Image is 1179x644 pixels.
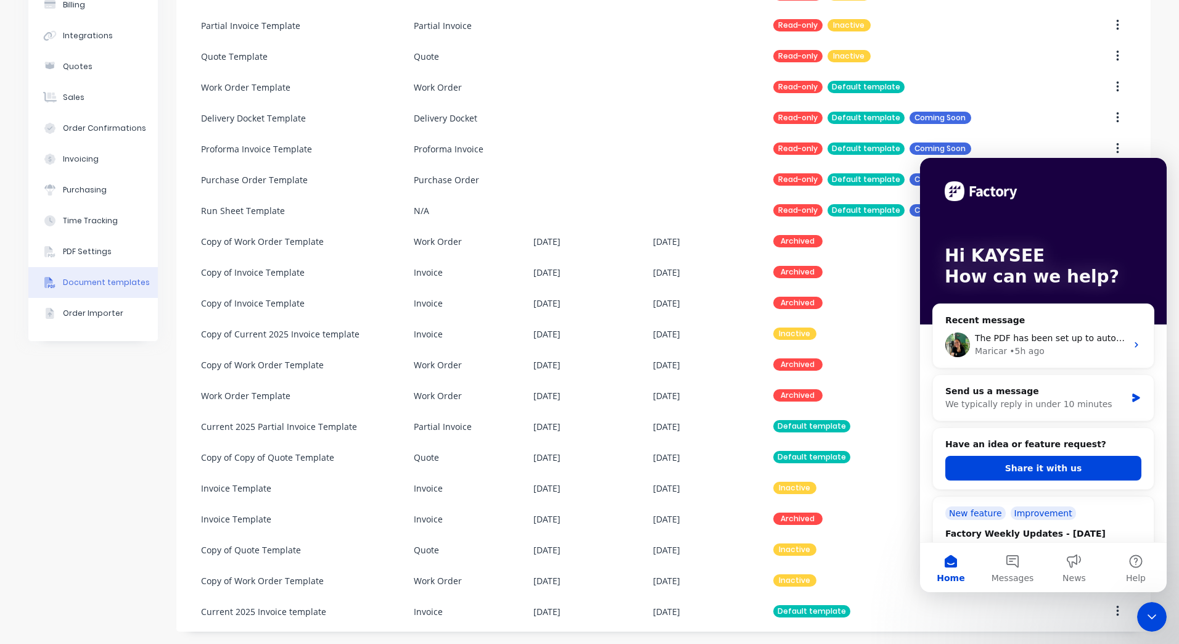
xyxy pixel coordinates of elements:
[28,20,158,51] button: Integrations
[828,81,905,93] div: Default template
[201,19,300,32] div: Partial Invoice Template
[773,204,823,217] div: Read-only
[142,416,166,424] span: News
[773,389,823,402] div: Archived
[201,173,308,186] div: Purchase Order Template
[653,235,680,248] div: [DATE]
[28,51,158,82] button: Quotes
[201,142,312,155] div: Proforma Invoice Template
[414,297,443,310] div: Invoice
[533,358,561,371] div: [DATE]
[910,204,971,217] div: Coming Soon
[1137,602,1167,632] iframe: Intercom live chat
[123,385,185,434] button: News
[653,420,680,433] div: [DATE]
[55,187,87,200] div: Maricar
[533,389,561,402] div: [DATE]
[63,154,99,165] div: Invoicing
[185,385,247,434] button: Help
[773,173,823,186] div: Read-only
[533,266,561,279] div: [DATE]
[201,266,305,279] div: Copy of Invoice Template
[773,605,850,617] div: Default template
[773,112,823,124] div: Read-only
[773,235,823,247] div: Archived
[414,19,472,32] div: Partial Invoice
[63,92,84,103] div: Sales
[414,50,439,63] div: Quote
[828,204,905,217] div: Default template
[201,574,324,587] div: Copy of Work Order Template
[28,236,158,267] button: PDF Settings
[653,358,680,371] div: [DATE]
[828,50,871,62] div: Inactive
[533,543,561,556] div: [DATE]
[773,19,823,31] div: Read-only
[653,605,680,618] div: [DATE]
[414,358,462,371] div: Work Order
[201,81,290,94] div: Work Order Template
[28,175,158,205] button: Purchasing
[828,19,871,31] div: Inactive
[533,451,561,464] div: [DATE]
[201,235,324,248] div: Copy of Work Order Template
[828,173,905,186] div: Default template
[28,82,158,113] button: Sales
[773,81,823,93] div: Read-only
[773,266,823,278] div: Archived
[201,451,334,464] div: Copy of Copy of Quote Template
[55,175,1051,185] span: The PDF has been set up to automatically attach to new orders for all existing customers. Just a ...
[653,389,680,402] div: [DATE]
[414,543,439,556] div: Quote
[12,217,234,263] div: Send us a messageWe typically reply in under 10 minutes
[910,112,971,124] div: Coming Soon
[414,81,462,94] div: Work Order
[773,420,850,432] div: Default template
[653,297,680,310] div: [DATE]
[201,297,305,310] div: Copy of Invoice Template
[63,246,112,257] div: PDF Settings
[773,358,823,371] div: Archived
[62,385,123,434] button: Messages
[533,328,561,341] div: [DATE]
[533,574,561,587] div: [DATE]
[414,204,429,217] div: N/A
[25,369,199,382] div: Factory Weekly Updates - [DATE]
[414,420,472,433] div: Partial Invoice
[533,605,561,618] div: [DATE]
[25,298,221,323] button: Share it with us
[414,142,483,155] div: Proforma Invoice
[201,328,359,341] div: Copy of Current 2025 Invoice template
[773,574,816,587] div: Inactive
[25,280,221,293] h2: Have an idea or feature request?
[63,308,123,319] div: Order Importer
[414,574,462,587] div: Work Order
[414,235,462,248] div: Work Order
[653,266,680,279] div: [DATE]
[414,173,479,186] div: Purchase Order
[920,158,1167,592] iframe: Intercom live chat
[773,482,816,494] div: Inactive
[201,389,290,402] div: Work Order Template
[63,184,107,196] div: Purchasing
[653,513,680,526] div: [DATE]
[533,482,561,495] div: [DATE]
[773,142,823,155] div: Read-only
[653,482,680,495] div: [DATE]
[201,358,324,371] div: Copy of Work Order Template
[91,349,156,362] div: Improvement
[910,142,971,155] div: Coming Soon
[773,328,816,340] div: Inactive
[773,543,816,556] div: Inactive
[28,298,158,329] button: Order Importer
[828,142,905,155] div: Default template
[653,451,680,464] div: [DATE]
[773,297,823,309] div: Archived
[63,123,146,134] div: Order Confirmations
[773,451,850,463] div: Default template
[533,513,561,526] div: [DATE]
